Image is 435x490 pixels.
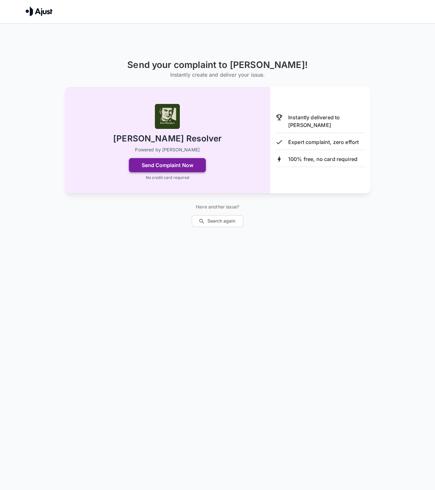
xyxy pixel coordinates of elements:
[288,114,365,129] p: Instantly delivered to [PERSON_NAME]
[127,60,308,70] h1: Send your complaint to [PERSON_NAME]!
[192,204,243,210] p: Have another issue?
[113,133,222,144] h2: [PERSON_NAME] Resolver
[192,215,243,227] button: Search again
[127,70,308,79] h6: Instantly create and deliver your issue.
[288,138,359,146] p: Expert complaint, zero effort
[129,158,206,172] button: Send Complaint Now
[146,175,189,181] p: No credit card required
[288,155,357,163] p: 100% free, no card required
[135,147,200,153] p: Powered by [PERSON_NAME]
[155,104,180,129] img: Dan Murphy's
[26,6,53,16] img: Ajust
